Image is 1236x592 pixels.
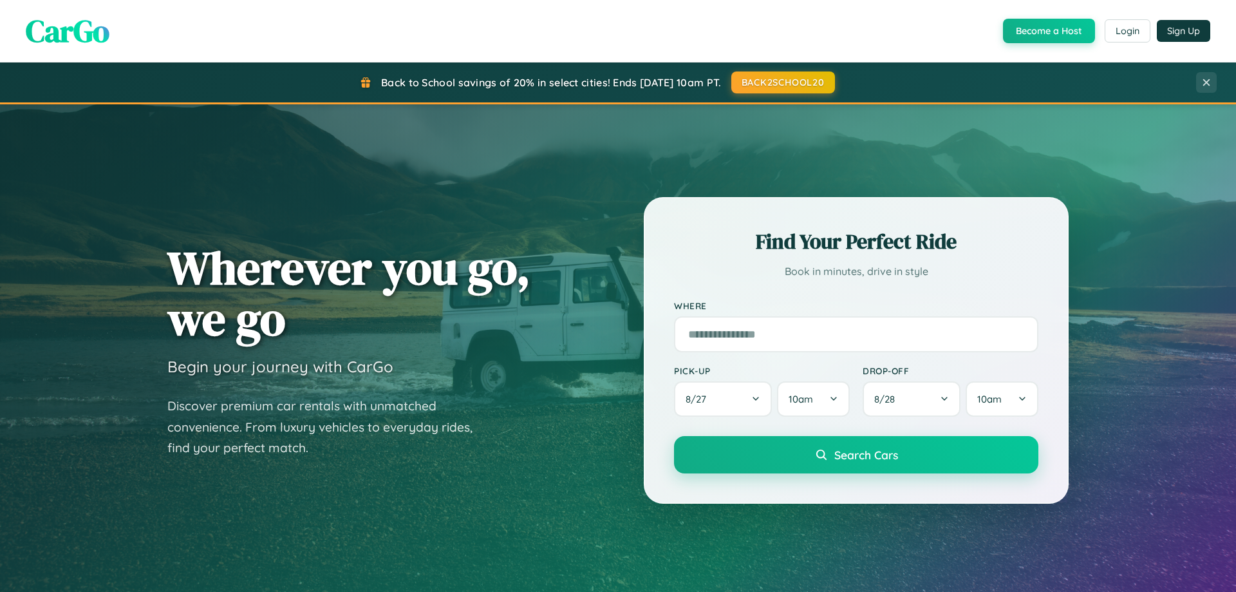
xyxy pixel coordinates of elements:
button: Sign Up [1157,20,1210,42]
span: Back to School savings of 20% in select cities! Ends [DATE] 10am PT. [381,76,721,89]
label: Drop-off [863,365,1038,376]
p: Discover premium car rentals with unmatched convenience. From luxury vehicles to everyday rides, ... [167,396,489,459]
button: Become a Host [1003,19,1095,43]
button: 8/27 [674,381,772,417]
button: BACK2SCHOOL20 [731,72,835,93]
span: 10am [789,393,813,405]
button: Login [1105,19,1150,43]
span: 8 / 28 [874,393,901,405]
span: 10am [977,393,1002,405]
span: CarGo [26,10,109,52]
label: Where [674,300,1038,311]
h1: Wherever you go, we go [167,242,530,344]
h2: Find Your Perfect Ride [674,227,1038,256]
button: 10am [777,381,850,417]
button: Search Cars [674,436,1038,473]
p: Book in minutes, drive in style [674,262,1038,281]
span: Search Cars [834,448,898,462]
span: 8 / 27 [686,393,713,405]
h3: Begin your journey with CarGo [167,357,393,376]
label: Pick-up [674,365,850,376]
button: 8/28 [863,381,960,417]
button: 10am [966,381,1038,417]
